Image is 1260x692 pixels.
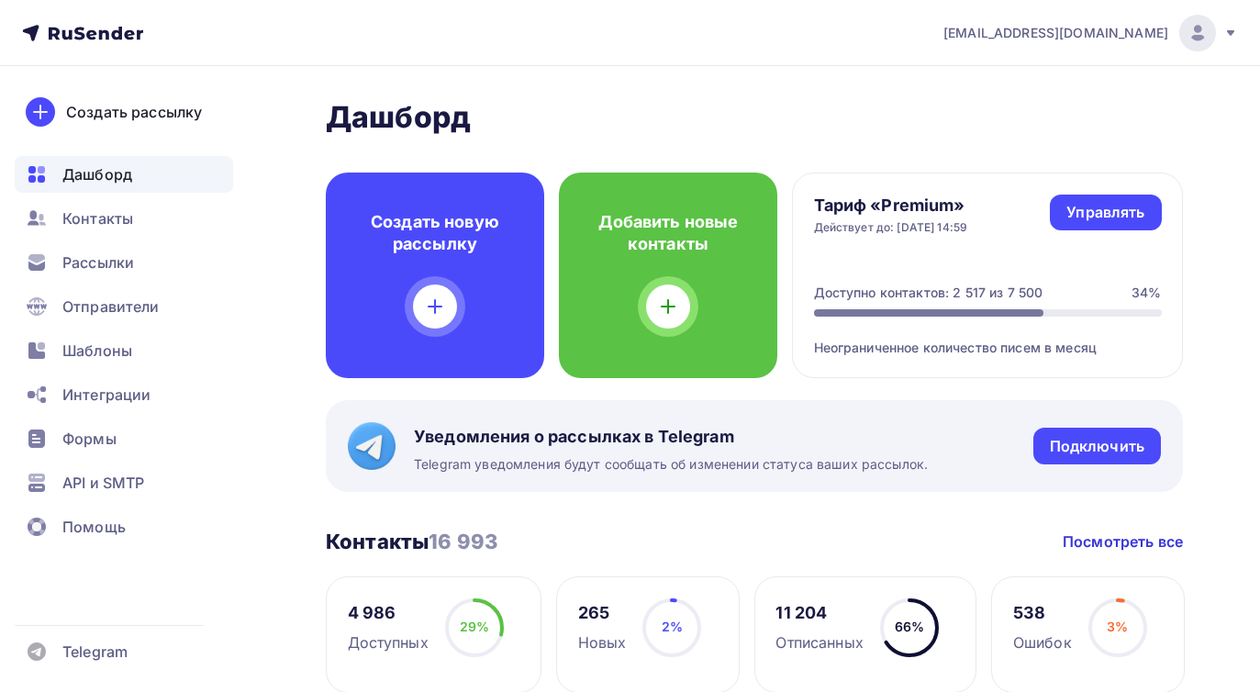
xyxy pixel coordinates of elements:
span: 66% [895,619,924,634]
h4: Добавить новые контакты [588,211,748,255]
div: Управлять [1066,202,1144,223]
span: API и SMTP [62,472,144,494]
span: Отправители [62,296,160,318]
span: Telegram [62,641,128,663]
span: Помощь [62,516,126,538]
h2: Дашборд [326,99,1183,136]
h3: Контакты [326,529,497,554]
span: Дашборд [62,163,132,185]
h4: Создать новую рассылку [355,211,515,255]
span: Контакты [62,207,133,229]
div: 265 [578,602,627,624]
span: 3% [1107,619,1128,634]
a: Посмотреть все [1063,530,1183,552]
span: Шаблоны [62,340,132,362]
a: Рассылки [15,244,233,281]
div: Доступно контактов: 2 517 из 7 500 [814,284,1043,302]
span: Уведомления о рассылках в Telegram [414,426,928,448]
span: [EMAIL_ADDRESS][DOMAIN_NAME] [943,24,1168,42]
div: Новых [578,631,627,653]
span: Интеграции [62,384,151,406]
div: Доступных [348,631,429,653]
a: Контакты [15,200,233,237]
div: 4 986 [348,602,429,624]
span: 2% [662,619,683,634]
span: Формы [62,428,117,450]
a: Шаблоны [15,332,233,369]
a: [EMAIL_ADDRESS][DOMAIN_NAME] [943,15,1238,51]
span: Рассылки [62,251,134,273]
a: Отправители [15,288,233,325]
div: Подключить [1050,436,1144,457]
div: 11 204 [775,602,863,624]
span: Telegram уведомления будут сообщать об изменении статуса ваших рассылок. [414,455,928,474]
h4: Тариф «Premium» [814,195,968,217]
div: Ошибок [1013,631,1072,653]
div: Неограниченное количество писем в месяц [814,317,1162,357]
div: Действует до: [DATE] 14:59 [814,220,968,235]
div: Создать рассылку [66,101,202,123]
a: Дашборд [15,156,233,193]
a: Формы [15,420,233,457]
span: 29% [460,619,489,634]
div: 34% [1132,284,1161,302]
div: 538 [1013,602,1072,624]
div: Отписанных [775,631,863,653]
span: 16 993 [429,530,497,553]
